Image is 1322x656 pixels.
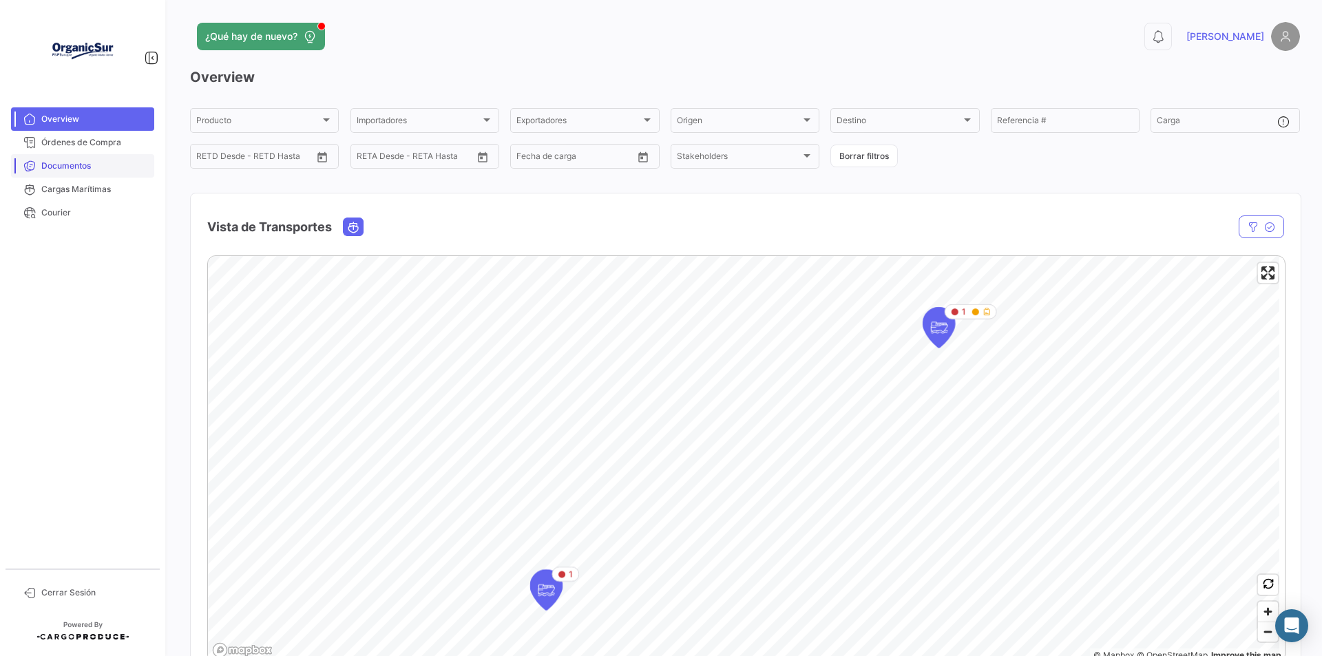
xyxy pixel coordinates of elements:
[830,145,898,167] button: Borrar filtros
[529,569,563,611] div: Map marker
[472,147,493,167] button: Open calendar
[923,306,956,348] div: Map marker
[312,147,333,167] button: Open calendar
[205,30,297,43] span: ¿Qué hay de nuevo?
[197,23,325,50] button: ¿Qué hay de nuevo?
[41,113,149,125] span: Overview
[1271,22,1300,51] img: placeholder-user.png
[11,154,154,178] a: Documentos
[41,207,149,219] span: Courier
[677,118,801,127] span: Origen
[48,17,117,85] img: Logo+OrganicSur.png
[11,107,154,131] a: Overview
[41,160,149,172] span: Documentos
[837,118,961,127] span: Destino
[633,147,653,167] button: Open calendar
[516,118,640,127] span: Exportadores
[569,568,573,580] span: 1
[344,218,363,235] button: Ocean
[207,218,332,237] h4: Vista de Transportes
[11,201,154,224] a: Courier
[677,154,801,163] span: Stakeholders
[551,154,606,163] input: Hasta
[1186,30,1264,43] span: [PERSON_NAME]
[1258,622,1278,642] button: Zoom out
[357,118,481,127] span: Importadores
[41,136,149,149] span: Órdenes de Compra
[357,154,381,163] input: Desde
[391,154,446,163] input: Hasta
[41,586,149,599] span: Cerrar Sesión
[1258,602,1278,622] button: Zoom in
[11,178,154,201] a: Cargas Marítimas
[41,183,149,195] span: Cargas Marítimas
[516,154,541,163] input: Desde
[1275,609,1308,642] div: Abrir Intercom Messenger
[11,131,154,154] a: Órdenes de Compra
[962,305,966,317] span: 1
[196,154,221,163] input: Desde
[1258,263,1278,283] button: Enter fullscreen
[231,154,286,163] input: Hasta
[196,118,320,127] span: Producto
[190,67,1300,87] h3: Overview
